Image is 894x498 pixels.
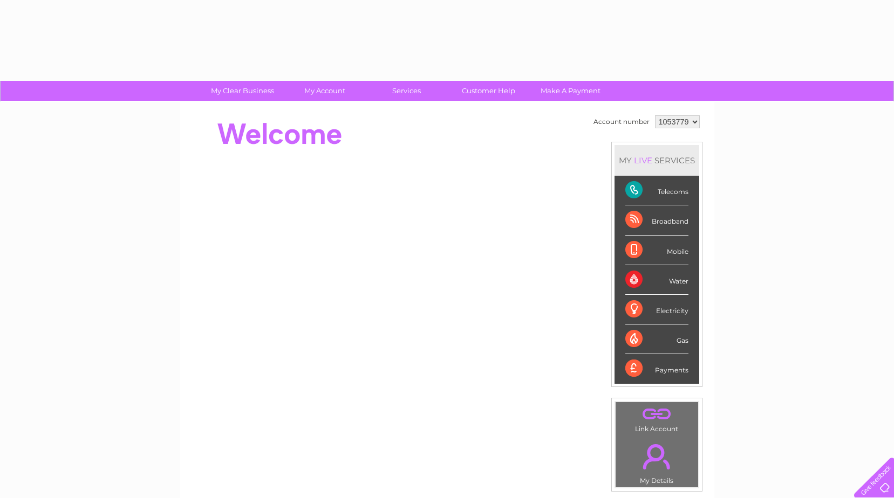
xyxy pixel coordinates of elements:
[198,81,287,101] a: My Clear Business
[625,354,688,383] div: Payments
[280,81,369,101] a: My Account
[444,81,533,101] a: Customer Help
[618,438,695,475] a: .
[615,435,699,488] td: My Details
[526,81,615,101] a: Make A Payment
[625,295,688,324] div: Electricity
[625,265,688,295] div: Water
[632,155,654,165] div: LIVE
[625,324,688,354] div: Gas
[615,145,699,176] div: MY SERVICES
[615,402,699,435] td: Link Account
[625,236,688,265] div: Mobile
[591,113,652,131] td: Account number
[618,405,695,424] a: .
[625,205,688,235] div: Broadband
[625,176,688,205] div: Telecoms
[362,81,451,101] a: Services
